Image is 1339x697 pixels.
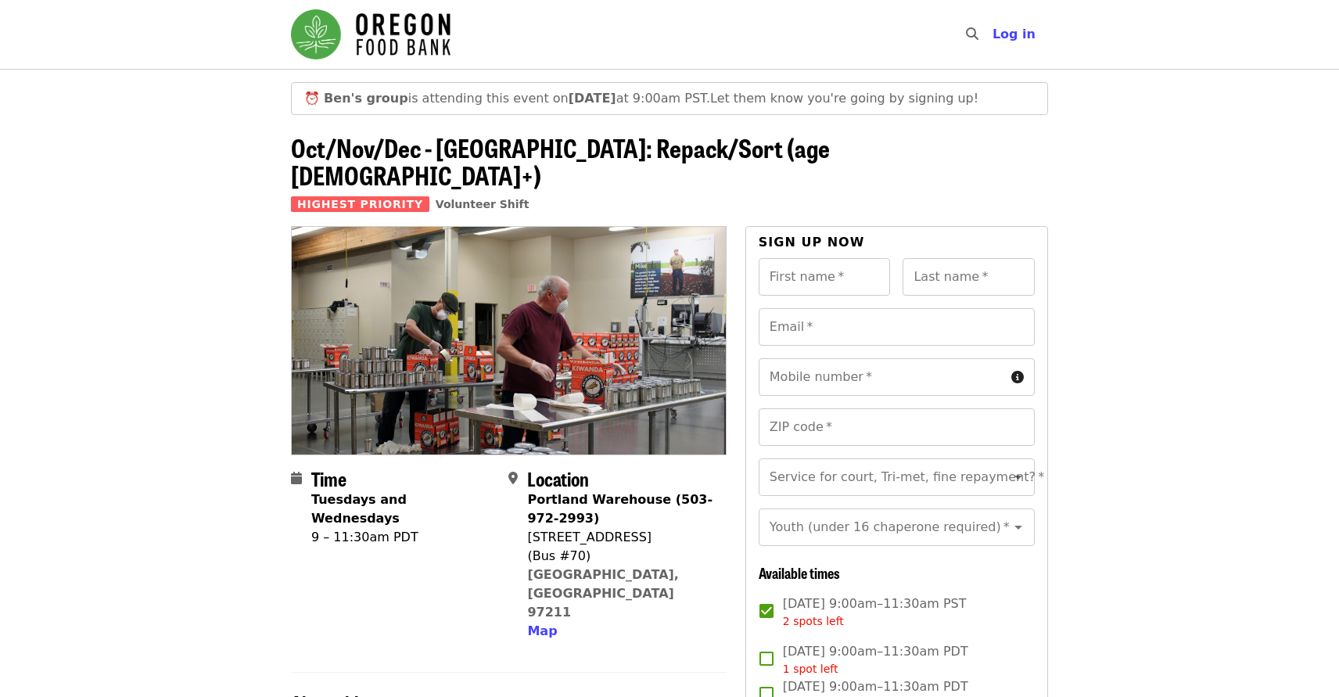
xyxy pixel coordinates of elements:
[710,91,978,106] span: Let them know you're going by signing up!
[324,91,710,106] span: is attending this event on at 9:00am PST.
[980,19,1048,50] button: Log in
[508,471,518,486] i: map-marker-alt icon
[311,492,407,526] strong: Tuesdays and Wednesdays
[324,91,408,106] strong: Ben's group
[759,308,1035,346] input: Email
[291,196,429,212] span: Highest Priority
[291,129,830,193] span: Oct/Nov/Dec - [GEOGRAPHIC_DATA]: Repack/Sort (age [DEMOGRAPHIC_DATA]+)
[993,27,1036,41] span: Log in
[988,16,1000,53] input: Search
[527,567,679,620] a: [GEOGRAPHIC_DATA], [GEOGRAPHIC_DATA] 97211
[1011,370,1024,385] i: circle-info icon
[569,91,616,106] strong: [DATE]
[759,408,1035,446] input: ZIP code
[527,547,713,566] div: (Bus #70)
[903,258,1035,296] input: Last name
[759,358,1005,396] input: Mobile number
[759,562,840,583] span: Available times
[783,663,838,675] span: 1 spot left
[527,528,713,547] div: [STREET_ADDRESS]
[1007,466,1029,488] button: Open
[304,91,320,106] span: clock emoji
[783,615,844,627] span: 2 spots left
[291,9,451,59] img: Oregon Food Bank - Home
[527,465,589,492] span: Location
[527,622,557,641] button: Map
[527,623,557,638] span: Map
[311,465,346,492] span: Time
[1007,516,1029,538] button: Open
[292,227,726,454] img: Oct/Nov/Dec - Portland: Repack/Sort (age 16+) organized by Oregon Food Bank
[966,27,978,41] i: search icon
[759,258,891,296] input: First name
[291,471,302,486] i: calendar icon
[436,198,529,210] a: Volunteer Shift
[783,595,967,630] span: [DATE] 9:00am–11:30am PST
[783,642,968,677] span: [DATE] 9:00am–11:30am PDT
[759,235,865,250] span: Sign up now
[311,528,496,547] div: 9 – 11:30am PDT
[527,492,713,526] strong: Portland Warehouse (503-972-2993)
